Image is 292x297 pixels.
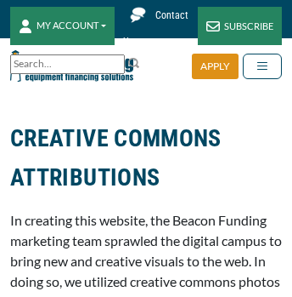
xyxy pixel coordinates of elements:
a: Clear search text [107,58,121,71]
a: SUBSCRIBE [198,7,282,45]
span: Contact Us [123,9,188,48]
button: MY ACCOUNT [10,7,115,45]
input: Search [10,54,125,74]
img: Search [127,56,141,70]
h2: CREATIVE COMMONS ATTRIBUTIONS [10,119,282,197]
